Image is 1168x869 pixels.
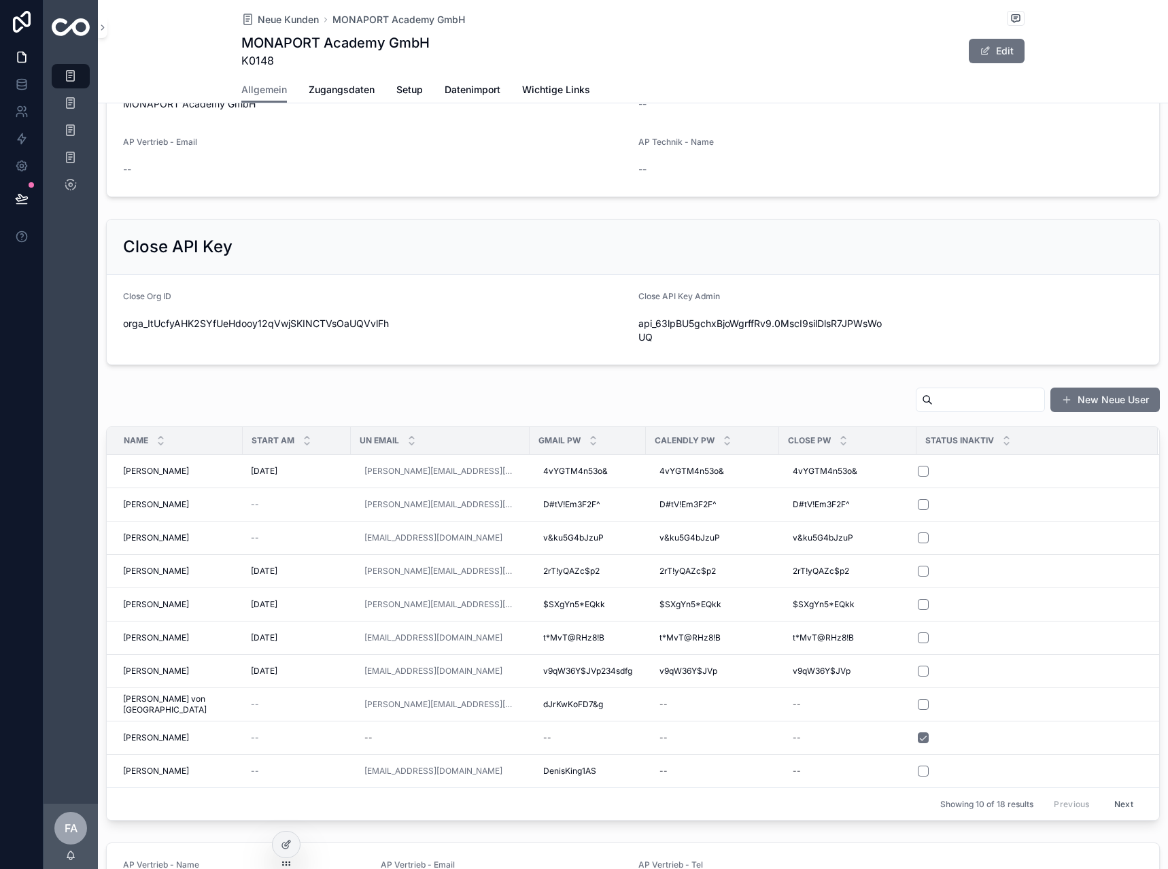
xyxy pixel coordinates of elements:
a: -- [787,694,908,715]
span: api_63lpBU5gchxBjoWgrffRv9.0MscI9silDlsR7JPWsWoUQ [638,317,885,344]
a: [PERSON_NAME] [123,499,235,510]
span: $SXgYn5*EQkk [543,599,605,610]
span: Datenimport [445,83,500,97]
a: Datenimport [445,78,500,105]
a: -- [359,727,521,749]
div: scrollable content [44,54,98,215]
h2: Close API Key [123,236,233,258]
span: $SXgYn5*EQkk [659,599,721,610]
span: [PERSON_NAME] [123,732,189,743]
a: v&ku5G4bJzuP [787,527,908,549]
a: t*MvT@RHz8!B [538,627,638,649]
a: [PERSON_NAME][EMAIL_ADDRESS][DOMAIN_NAME] [364,699,516,710]
a: -- [654,727,771,749]
a: 2rT!yQAZc$p2 [787,560,908,582]
span: 2rT!yQAZc$p2 [659,566,716,577]
a: [PERSON_NAME][EMAIL_ADDRESS][DOMAIN_NAME] [364,566,516,577]
span: $SXgYn5*EQkk [793,599,855,610]
span: -- [251,499,259,510]
a: [PERSON_NAME] [123,632,235,643]
a: 2rT!yQAZc$p2 [654,560,771,582]
a: -- [538,727,638,749]
a: -- [654,760,771,782]
span: Status Inaktiv [925,435,994,446]
a: [EMAIL_ADDRESS][DOMAIN_NAME] [359,627,521,649]
a: [PERSON_NAME][EMAIL_ADDRESS][DOMAIN_NAME] [359,494,521,515]
a: Wichtige Links [522,78,590,105]
a: 4vYGTM4n53o& [787,460,908,482]
a: [PERSON_NAME] [123,466,235,477]
span: dJrKwKoFD7&g [543,699,603,710]
span: v9qW36Y$JVp234sdfg [543,666,632,677]
span: [DATE] [251,632,277,643]
a: [DATE] [251,599,343,610]
a: Zugangsdaten [309,78,375,105]
a: -- [787,727,908,749]
a: Allgemein [241,78,287,103]
span: v&ku5G4bJzuP [659,532,720,543]
a: [DATE] [251,666,343,677]
a: $SXgYn5*EQkk [787,594,908,615]
a: v&ku5G4bJzuP [538,527,638,549]
a: 4vYGTM4n53o& [538,460,638,482]
a: [PERSON_NAME] [123,532,235,543]
span: [DATE] [251,466,277,477]
span: [PERSON_NAME] [123,466,189,477]
a: [PERSON_NAME][EMAIL_ADDRESS][DOMAIN_NAME] [364,499,516,510]
span: 2rT!yQAZc$p2 [543,566,600,577]
span: Calendly Pw [655,435,715,446]
a: -- [251,766,343,777]
span: [DATE] [251,666,277,677]
span: v&ku5G4bJzuP [543,532,604,543]
div: -- [793,766,801,777]
a: [EMAIL_ADDRESS][DOMAIN_NAME] [364,766,502,777]
span: [PERSON_NAME] [123,532,189,543]
button: Edit [969,39,1025,63]
span: -- [638,163,647,176]
button: Next [1105,794,1143,815]
span: AP Technik - Name [638,137,714,147]
div: -- [793,699,801,710]
div: -- [543,732,551,743]
a: $SXgYn5*EQkk [538,594,638,615]
span: 4vYGTM4n53o& [543,466,608,477]
a: [EMAIL_ADDRESS][DOMAIN_NAME] [359,527,521,549]
a: [DATE] [251,632,343,643]
button: New Neue User [1050,388,1160,412]
a: -- [251,499,343,510]
a: [PERSON_NAME] [123,566,235,577]
a: [PERSON_NAME][EMAIL_ADDRESS][DOMAIN_NAME] [359,694,521,715]
span: v&ku5G4bJzuP [793,532,853,543]
div: -- [793,732,801,743]
a: [PERSON_NAME] von [GEOGRAPHIC_DATA] [123,694,235,715]
a: [PERSON_NAME] [123,599,235,610]
a: -- [654,694,771,715]
span: D#tV!Em3F2F^ [543,499,600,510]
a: -- [251,699,343,710]
a: [PERSON_NAME][EMAIL_ADDRESS][DOMAIN_NAME] [364,599,516,610]
a: [PERSON_NAME][EMAIL_ADDRESS][DOMAIN_NAME] [364,466,516,477]
span: Neue Kunden [258,13,319,27]
a: -- [787,760,908,782]
span: -- [251,766,259,777]
a: [PERSON_NAME][EMAIL_ADDRESS][DOMAIN_NAME] [359,560,521,582]
a: -- [251,532,343,543]
a: [PERSON_NAME] [123,732,235,743]
span: DenisKing1AS [543,766,596,777]
span: [DATE] [251,566,277,577]
a: MONAPORT Academy GmbH [332,13,465,27]
div: -- [659,732,668,743]
a: [EMAIL_ADDRESS][DOMAIN_NAME] [359,760,521,782]
img: App logo [52,18,90,36]
span: 2rT!yQAZc$p2 [793,566,849,577]
a: v9qW36Y$JVp [787,660,908,682]
a: t*MvT@RHz8!B [654,627,771,649]
span: Wichtige Links [522,83,590,97]
span: t*MvT@RHz8!B [659,632,721,643]
span: Close Pw [788,435,831,446]
span: 4vYGTM4n53o& [659,466,724,477]
a: -- [251,732,343,743]
span: Name [124,435,148,446]
h1: MONAPORT Academy GmbH [241,33,430,52]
